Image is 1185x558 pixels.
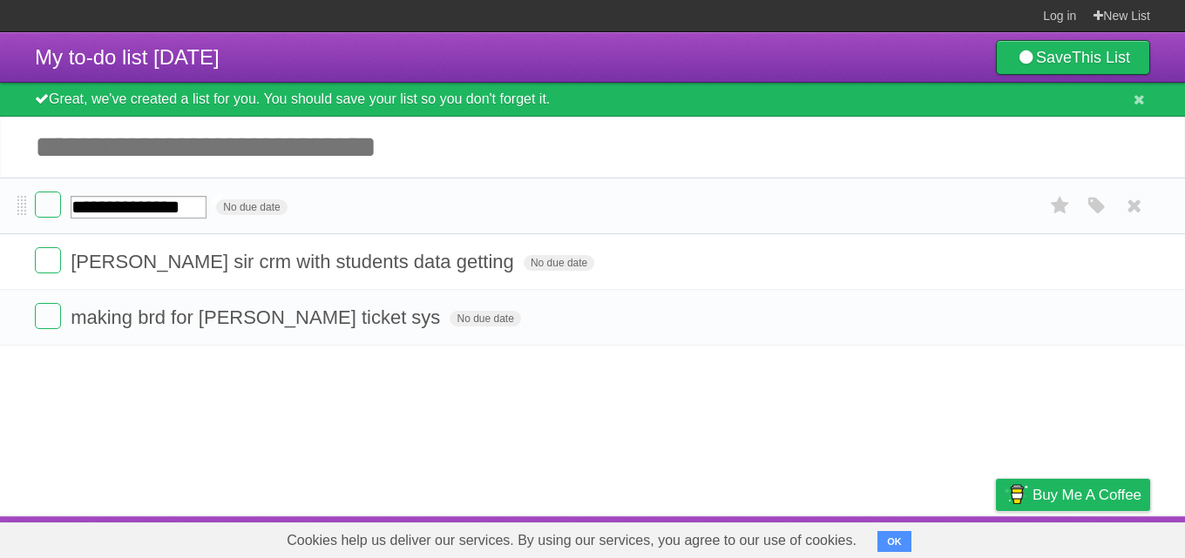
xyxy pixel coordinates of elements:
span: No due date [450,311,520,326]
a: Privacy [973,521,1019,554]
label: Star task [1044,192,1077,220]
label: Done [35,192,61,218]
span: Cookies help us deliver our services. By using our services, you agree to our use of cookies. [269,523,874,558]
span: [PERSON_NAME] sir crm with students data getting [71,251,518,272]
span: No due date [216,199,287,215]
span: Buy me a coffee [1033,480,1141,510]
b: This List [1072,49,1130,66]
a: SaveThis List [996,40,1150,75]
label: Done [35,303,61,329]
span: making brd for [PERSON_NAME] ticket sys [71,306,444,328]
span: My to-do list [DATE] [35,45,220,69]
img: Buy me a coffee [1005,480,1028,509]
a: Buy me a coffee [996,479,1150,511]
label: Done [35,247,61,273]
a: Terms [914,521,952,554]
a: Developers [822,521,892,554]
a: About [764,521,801,554]
button: OK [877,531,911,552]
a: Suggest a feature [1040,521,1150,554]
span: No due date [524,255,594,271]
